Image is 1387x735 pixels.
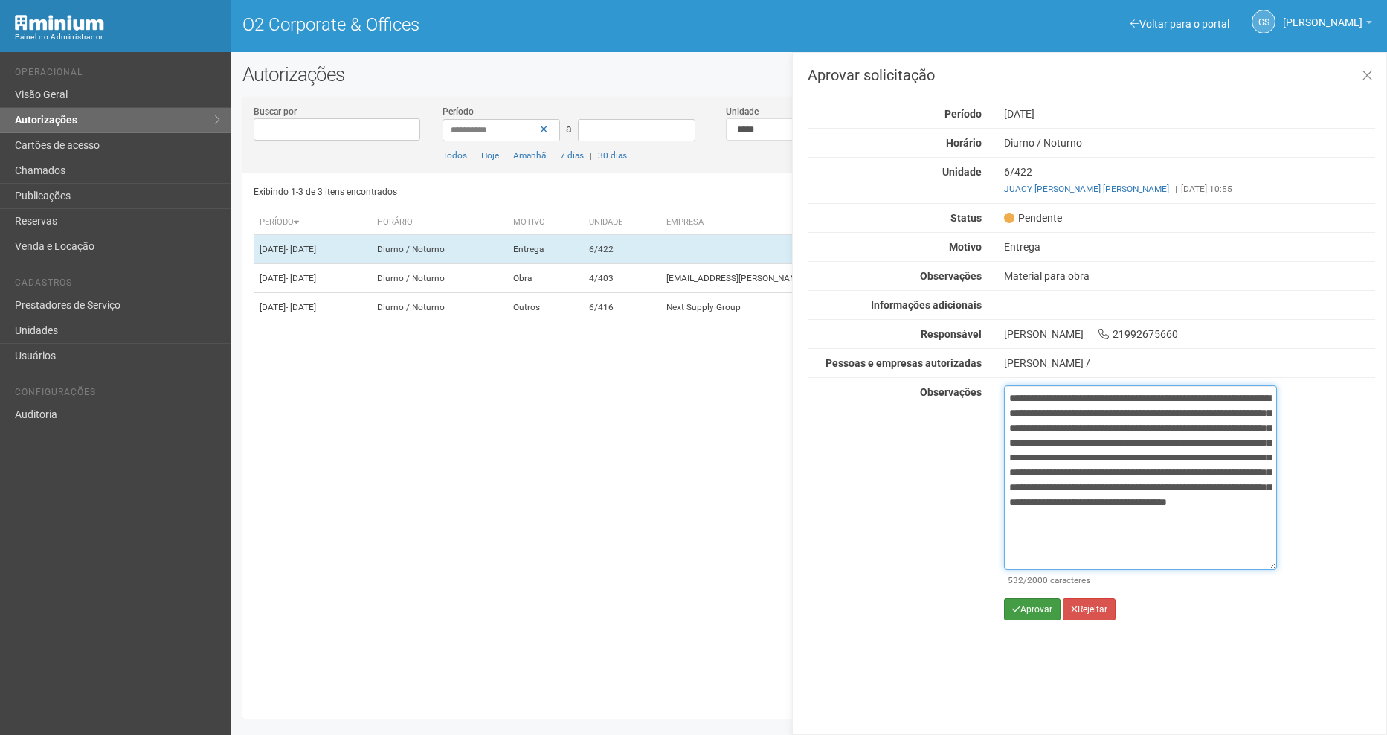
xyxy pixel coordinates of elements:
strong: Motivo [949,241,982,253]
a: 30 dias [598,150,627,161]
td: 4/403 [583,264,661,293]
strong: Observações [920,386,982,398]
a: [PERSON_NAME] [1283,19,1372,31]
strong: Observações [920,270,982,282]
strong: Responsável [921,328,982,340]
a: Fechar [1352,60,1383,92]
span: | [473,150,475,161]
a: 7 dias [560,150,584,161]
h3: Aprovar solicitação [808,68,1375,83]
strong: Informações adicionais [871,299,982,311]
h1: O2 Corporate & Offices [242,15,798,34]
span: | [1175,184,1177,194]
span: - [DATE] [286,273,316,283]
span: a [566,123,572,135]
th: Unidade [583,211,661,235]
th: Motivo [507,211,582,235]
strong: Período [944,108,982,120]
div: [PERSON_NAME] 21992675660 [993,327,1386,341]
td: Entrega [507,235,582,264]
span: - [DATE] [286,302,316,312]
div: Material para obra [993,269,1386,283]
label: Período [443,105,474,118]
td: [DATE] [254,264,371,293]
span: 532 [1008,575,1023,585]
a: JUACY [PERSON_NAME] [PERSON_NAME] [1004,184,1169,194]
li: Operacional [15,67,220,83]
strong: Pessoas e empresas autorizadas [826,357,982,369]
a: Voltar para o portal [1130,18,1229,30]
label: Unidade [726,105,759,118]
th: Período [254,211,371,235]
div: Exibindo 1-3 de 3 itens encontrados [254,181,805,203]
th: Horário [371,211,508,235]
button: Aprovar [1004,598,1061,620]
a: Todos [443,150,467,161]
td: Diurno / Noturno [371,264,508,293]
li: Cadastros [15,277,220,293]
li: Configurações [15,387,220,402]
td: 6/422 [583,235,661,264]
th: Empresa [660,211,1032,235]
label: Buscar por [254,105,297,118]
div: Painel do Administrador [15,31,220,44]
span: | [552,150,554,161]
strong: Status [950,212,982,224]
h2: Autorizações [242,63,1376,86]
div: /2000 caracteres [1008,574,1273,587]
span: Gabriela Souza [1283,2,1362,28]
div: [DATE] [993,107,1386,121]
a: Hoje [481,150,499,161]
span: - [DATE] [286,244,316,254]
td: 6/416 [583,293,661,322]
div: 6/422 [993,165,1386,196]
span: Pendente [1004,211,1062,225]
div: [DATE] 10:55 [1004,182,1375,196]
td: [DATE] [254,235,371,264]
div: Entrega [993,240,1386,254]
td: [EMAIL_ADDRESS][PERSON_NAME][DOMAIN_NAME] [660,264,1032,293]
td: Diurno / Noturno [371,293,508,322]
span: | [505,150,507,161]
div: [PERSON_NAME] / [1004,356,1375,370]
div: Diurno / Noturno [993,136,1386,150]
td: Diurno / Noturno [371,235,508,264]
img: Minium [15,15,104,31]
strong: Horário [946,137,982,149]
td: Next Supply Group [660,293,1032,322]
a: Amanhã [513,150,546,161]
td: [DATE] [254,293,371,322]
td: Obra [507,264,582,293]
strong: Unidade [942,166,982,178]
td: Outros [507,293,582,322]
span: | [590,150,592,161]
button: Rejeitar [1063,598,1116,620]
a: GS [1252,10,1275,33]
